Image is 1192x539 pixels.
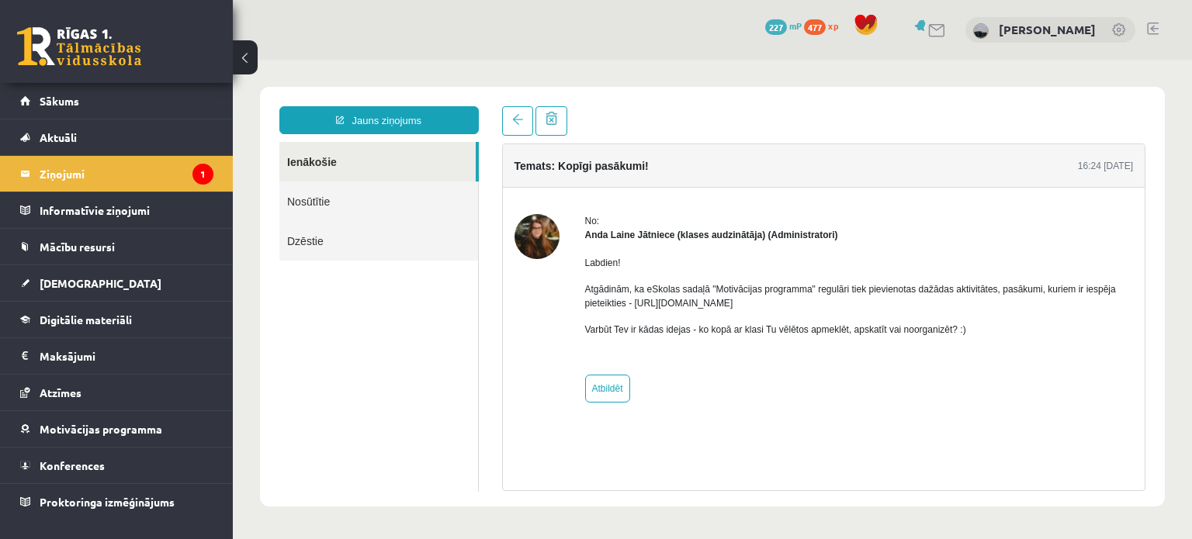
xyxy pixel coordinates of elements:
a: Atbildēt [352,315,397,343]
a: Motivācijas programma [20,411,213,447]
p: Labdien! [352,196,901,210]
a: Digitālie materiāli [20,302,213,337]
strong: Anda Laine Jātniece (klases audzinātāja) (Administratori) [352,170,605,181]
a: Ziņojumi1 [20,156,213,192]
a: Konferences [20,447,213,483]
a: Informatīvie ziņojumi [20,192,213,228]
p: Varbūt Tev ir kādas idejas - ko kopā ar klasi Tu vēlētos apmeklēt, apskatīt vai noorganizēt? :) [352,263,901,277]
span: Aktuāli [40,130,77,144]
img: Anda Laine Jātniece (klases audzinātāja) [282,154,327,199]
legend: Maksājumi [40,338,213,374]
i: 1 [192,164,213,185]
legend: Informatīvie ziņojumi [40,192,213,228]
span: Sākums [40,94,79,108]
img: Haralds Zemišs [973,23,989,39]
a: Maksājumi [20,338,213,374]
a: 477 xp [804,19,846,32]
span: Digitālie materiāli [40,313,132,327]
p: Atgādinām, ka eSkolas sadaļā "Motivācijas programma" regulāri tiek pievienotas dažādas aktivitāte... [352,223,901,250]
span: Proktoringa izmēģinājums [40,495,175,509]
div: No: [352,154,901,168]
a: Mācību resursi [20,229,213,264]
a: Nosūtītie [47,122,245,161]
a: [DEMOGRAPHIC_DATA] [20,265,213,301]
span: Atzīmes [40,385,81,399]
a: Proktoringa izmēģinājums [20,484,213,520]
span: 477 [804,19,826,35]
span: Konferences [40,458,105,472]
a: Jauns ziņojums [47,47,246,74]
a: Ienākošie [47,82,243,122]
a: [PERSON_NAME] [999,22,1096,37]
span: Mācību resursi [40,240,115,254]
span: [DEMOGRAPHIC_DATA] [40,276,161,290]
span: xp [828,19,838,32]
a: Rīgas 1. Tālmācības vidusskola [17,27,141,66]
a: Dzēstie [47,161,245,201]
span: 227 [765,19,787,35]
a: 227 mP [765,19,802,32]
h4: Temats: Kopīgi pasākumi! [282,100,416,112]
a: Aktuāli [20,119,213,155]
a: Sākums [20,83,213,119]
a: Atzīmes [20,375,213,410]
span: mP [789,19,802,32]
div: 16:24 [DATE] [845,99,900,113]
span: Motivācijas programma [40,422,162,436]
legend: Ziņojumi [40,156,213,192]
